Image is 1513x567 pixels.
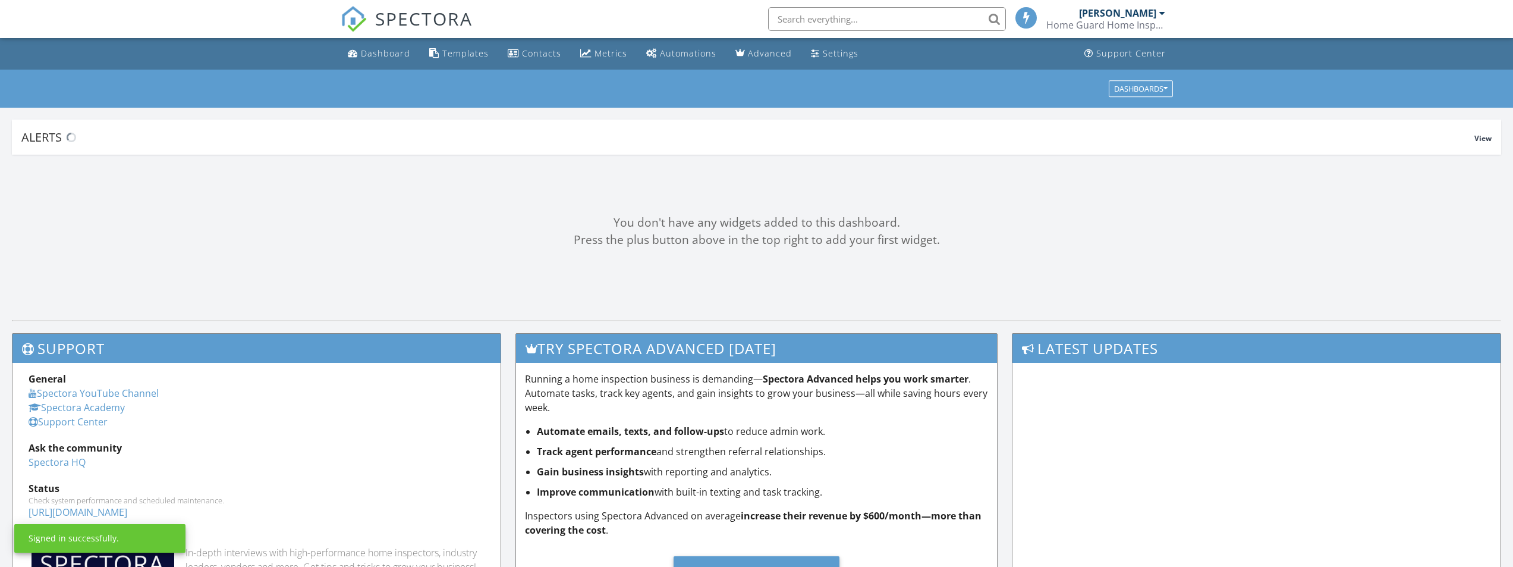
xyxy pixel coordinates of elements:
[575,43,632,65] a: Metrics
[29,481,485,496] div: Status
[12,214,1501,231] div: You don't have any widgets added to this dashboard.
[594,48,627,59] div: Metrics
[537,465,988,479] li: with reporting and analytics.
[823,48,858,59] div: Settings
[537,485,988,499] li: with built-in texting and task tracking.
[748,48,792,59] div: Advanced
[1080,43,1171,65] a: Support Center
[537,485,655,499] strong: Improve communication
[29,372,66,386] strong: General
[29,456,86,469] a: Spectora HQ
[361,48,410,59] div: Dashboard
[341,16,473,41] a: SPECTORA
[1012,334,1501,363] h3: Latest Updates
[660,48,716,59] div: Automations
[1046,19,1165,31] div: Home Guard Home Inspections
[29,441,485,455] div: Ask the community
[525,509,988,537] p: Inspectors using Spectora Advanced on average .
[641,43,721,65] a: Automations (Basic)
[731,43,797,65] a: Advanced
[503,43,566,65] a: Contacts
[1079,7,1156,19] div: [PERSON_NAME]
[537,465,644,478] strong: Gain business insights
[29,532,119,544] div: Signed in successfully.
[537,425,724,438] strong: Automate emails, texts, and follow-ups
[525,372,988,415] p: Running a home inspection business is demanding— . Automate tasks, track key agents, and gain ins...
[21,129,1474,145] div: Alerts
[537,445,656,458] strong: Track agent performance
[537,444,988,459] li: and strengthen referral relationships.
[1096,48,1166,59] div: Support Center
[525,509,982,537] strong: increase their revenue by $600/month—more than covering the cost
[1474,133,1492,143] span: View
[763,372,968,386] strong: Spectora Advanced helps you work smarter
[442,48,489,59] div: Templates
[12,334,501,363] h3: Support
[806,43,863,65] a: Settings
[424,43,493,65] a: Templates
[29,531,485,546] div: Industry Knowledge
[516,334,997,363] h3: Try spectora advanced [DATE]
[768,7,1006,31] input: Search everything...
[341,6,367,32] img: The Best Home Inspection Software - Spectora
[1114,84,1168,93] div: Dashboards
[12,231,1501,249] div: Press the plus button above in the top right to add your first widget.
[29,496,485,505] div: Check system performance and scheduled maintenance.
[29,401,125,414] a: Spectora Academy
[343,43,415,65] a: Dashboard
[522,48,561,59] div: Contacts
[29,506,127,519] a: [URL][DOMAIN_NAME]
[29,387,159,400] a: Spectora YouTube Channel
[537,424,988,438] li: to reduce admin work.
[1109,80,1173,97] button: Dashboards
[375,6,473,31] span: SPECTORA
[29,415,108,428] a: Support Center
